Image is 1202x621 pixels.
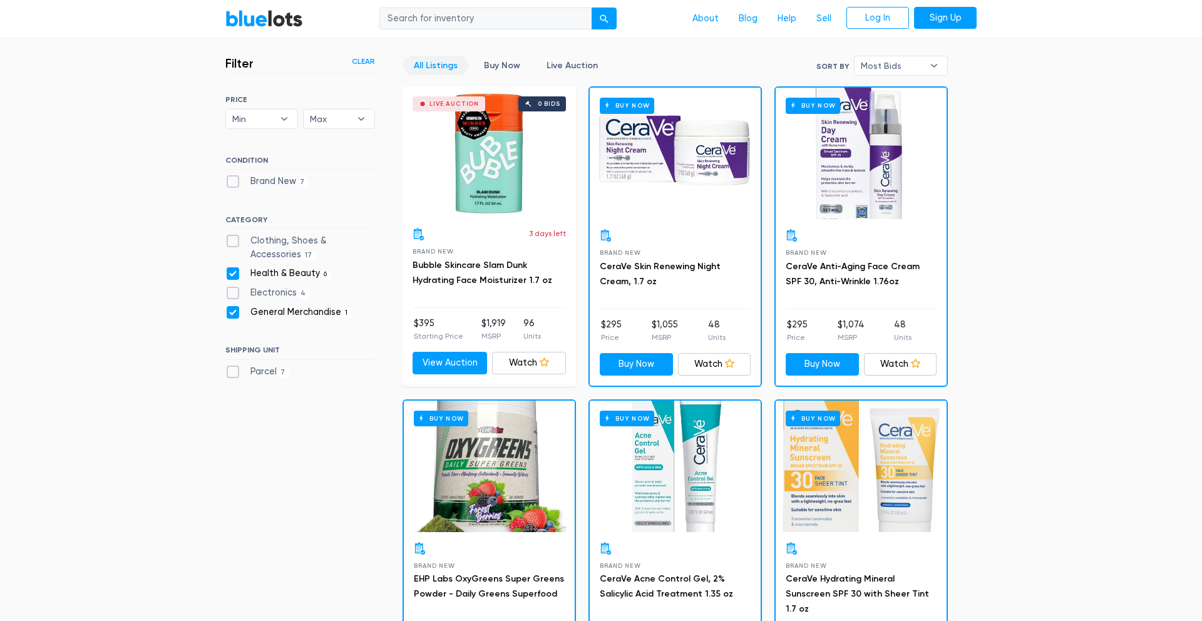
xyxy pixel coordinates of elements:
span: 1 [341,308,352,318]
b: ▾ [348,110,374,128]
h6: PRICE [225,95,375,104]
span: 7 [277,367,289,377]
a: CeraVe Acne Control Gel, 2% Salicylic Acid Treatment 1.35 oz [600,573,733,599]
b: ▾ [921,56,947,75]
li: $1,055 [652,318,678,343]
a: All Listings [403,56,468,75]
p: Units [708,332,726,343]
a: Live Auction 0 bids [403,86,576,218]
span: Max [310,110,351,128]
a: Buy Now [404,401,575,532]
p: Price [601,332,622,343]
a: Buy Now [590,88,761,219]
a: View Auction [413,352,487,374]
span: Most Bids [861,56,923,75]
p: Price [787,332,808,343]
li: 48 [894,318,912,343]
li: $1,074 [838,318,865,343]
li: $1,919 [481,317,506,342]
a: Blog [729,7,768,31]
p: 3 days left [529,228,566,239]
a: Sell [806,7,841,31]
a: CeraVe Anti-Aging Face Cream SPF 30, Anti-Wrinkle 1.76oz [786,261,920,287]
label: Brand New [225,175,309,188]
a: Log In [846,7,909,29]
input: Search for inventory [379,8,592,30]
a: Buy Now [776,88,947,219]
a: Sign Up [914,7,977,29]
h6: SHIPPING UNIT [225,346,375,359]
p: Starting Price [414,331,463,342]
p: Units [523,331,541,342]
div: 0 bids [538,101,560,107]
a: Bubble Skincare Slam Dunk Hydrating Face Moisturizer 1.7 oz [413,260,552,285]
span: Brand New [600,562,640,569]
label: Electronics [225,286,310,300]
span: 7 [296,177,309,187]
li: $295 [601,318,622,343]
label: Sort By [816,61,849,72]
p: MSRP [652,332,678,343]
b: ▾ [271,110,297,128]
li: 48 [708,318,726,343]
span: Brand New [600,249,640,256]
a: Watch [678,353,751,376]
a: Clear [352,56,375,67]
label: General Merchandise [225,305,352,319]
h6: Buy Now [786,411,840,426]
h6: Buy Now [786,98,840,113]
h6: CATEGORY [225,215,375,229]
h6: Buy Now [414,411,468,426]
span: Brand New [413,248,453,255]
span: Min [232,110,274,128]
a: Help [768,7,806,31]
label: Parcel [225,365,289,379]
span: 6 [320,270,331,280]
a: Buy Now [600,353,673,376]
h6: CONDITION [225,156,375,170]
a: Buy Now [473,56,531,75]
p: MSRP [838,332,865,343]
span: 17 [301,250,316,260]
div: Live Auction [429,101,479,107]
p: Units [894,332,912,343]
a: CeraVe Hydrating Mineral Sunscreen SPF 30 with Sheer Tint 1.7 oz [786,573,929,614]
h6: Buy Now [600,411,654,426]
a: Watch [864,353,937,376]
p: MSRP [481,331,506,342]
label: Health & Beauty [225,267,331,280]
li: $395 [414,317,463,342]
li: 96 [523,317,541,342]
a: Buy Now [786,353,859,376]
span: Brand New [786,249,826,256]
a: BlueLots [225,9,303,28]
span: 4 [297,289,310,299]
h6: Buy Now [600,98,654,113]
a: About [682,7,729,31]
span: Brand New [786,562,826,569]
a: Live Auction [536,56,609,75]
a: Buy Now [590,401,761,532]
a: Watch [492,352,567,374]
li: $295 [787,318,808,343]
a: EHP Labs OxyGreens Super Greens Powder - Daily Greens Superfood [414,573,564,599]
a: Buy Now [776,401,947,532]
h3: Filter [225,56,254,71]
label: Clothing, Shoes & Accessories [225,234,375,261]
a: CeraVe Skin Renewing Night Cream, 1.7 oz [600,261,721,287]
span: Brand New [414,562,455,569]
